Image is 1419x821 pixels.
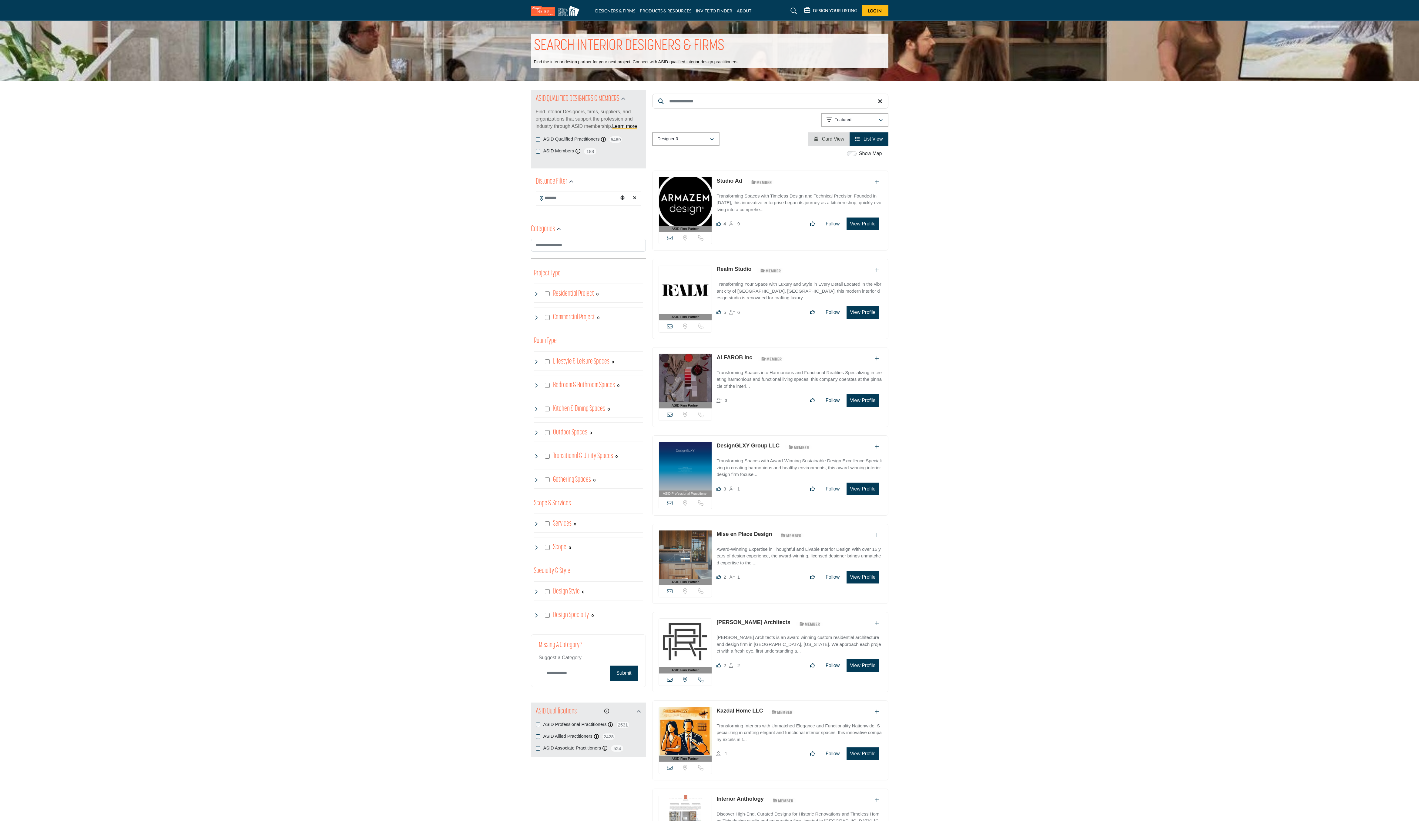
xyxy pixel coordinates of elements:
button: View Profile [847,571,879,583]
button: View Profile [847,394,879,407]
img: ASID Members Badge Icon [770,796,797,804]
span: 1 [725,751,727,756]
img: DesignGLXY Group LLC [659,442,712,490]
span: Log In [868,8,882,13]
input: Search Category [531,239,646,252]
span: 5 [723,310,726,315]
span: 2531 [616,721,630,729]
a: INVITE TO FINDER [696,8,732,13]
img: ASID Members Badge Icon [757,267,784,274]
button: Room Type [534,335,557,347]
span: ASID Firm Partner [672,226,699,231]
h4: Kitchen & Dining Spaces: Kitchen & Dining Spaces [553,404,605,414]
a: ASID Firm Partner [659,619,712,673]
div: Followers [716,397,727,404]
a: Add To List [875,533,879,538]
input: Select Gathering Spaces checkbox [545,477,550,482]
h4: Residential Project: Types of projects range from simple residential renovations to highly comple... [553,288,594,299]
a: Add To List [875,356,879,361]
a: View Card [813,136,844,141]
button: Follow [822,660,844,672]
h4: Commercial Project: Involve the design, construction, or renovation of spaces used for business p... [553,312,595,323]
a: DesignGLXY Group LLC [716,443,780,449]
img: ALFAROB Inc [659,354,712,402]
i: Likes [716,221,721,226]
a: Interior Anthology [716,796,763,802]
input: ASID Qualified Practitioners checkbox [536,137,540,142]
p: Transforming Your Space with Luxury and Style in Every Detail Located in the vibrant city of [GEO... [716,281,882,301]
b: 0 [608,407,610,411]
input: Select Transitional & Utility Spaces checkbox [545,454,550,459]
label: ASID Associate Practitioners [543,745,601,752]
input: Select Residential Project checkbox [545,291,550,296]
span: 3 [723,486,726,491]
span: 5469 [609,136,622,143]
a: PRODUCTS & RESOURCES [640,8,691,13]
div: Choose your current location [618,192,627,205]
span: Card View [822,136,844,141]
p: Transforming Interiors with Unmatched Elegance and Functionality Nationwide. Specializing in craf... [716,723,882,743]
div: DESIGN YOUR LISTING [804,7,857,15]
button: Featured [821,113,888,127]
i: Likes [716,575,721,579]
div: 0 Results For Kitchen & Dining Spaces [608,406,610,412]
h4: Gathering Spaces: Gathering Spaces [553,474,591,485]
button: Scope & Services [534,498,571,509]
a: ALFAROB Inc [716,354,752,361]
div: 0 Results For Lifestyle & Leisure Spaces [612,359,614,364]
a: ABOUT [737,8,751,13]
b: 0 [592,613,594,618]
span: 524 [610,745,624,752]
input: Select Scope checkbox [545,545,550,550]
div: 0 Results For Scope [569,545,571,550]
input: Select Services checkbox [545,521,550,526]
div: Followers [729,309,740,316]
p: Kazdal Home LLC [716,707,763,715]
img: Mise en Place Design [659,530,712,579]
a: [PERSON_NAME] Architects [716,619,790,625]
button: Follow [822,748,844,760]
span: ASID Firm Partner [672,314,699,320]
span: ASID Professional Practitioner [663,491,708,496]
a: Transforming Spaces into Harmonious and Functional Realities Specializing in creating harmonious ... [716,366,882,390]
div: 0 Results For Gathering Spaces [593,477,595,483]
i: Likes [716,487,721,491]
a: Realm Studio [716,266,751,272]
img: Studio Ad [659,177,712,226]
input: Select Kitchen & Dining Spaces checkbox [545,407,550,411]
a: ASID Firm Partner [659,265,712,320]
button: Project Type [534,268,561,279]
div: Followers [729,220,740,228]
input: Select Bedroom & Bathroom Spaces checkbox [545,383,550,388]
img: Kazdal Home LLC [659,707,712,756]
b: 0 [612,360,614,364]
button: View Profile [847,483,879,495]
h4: Bedroom & Bathroom Spaces: Bedroom & Bathroom Spaces [553,380,615,391]
input: Select Commercial Project checkbox [545,315,550,320]
input: ASID Associate Practitioners checkbox [536,746,540,751]
a: Add To List [875,797,879,803]
img: ASID Members Badge Icon [748,178,775,186]
a: Transforming Your Space with Luxury and Style in Every Detail Located in the vibrant city of [GEO... [716,277,882,301]
h2: ASID Qualifications [536,706,577,717]
div: 0 Results For Transitional & Utility Spaces [616,454,618,459]
div: Clear search location [630,192,639,205]
button: Follow [822,483,844,495]
h3: Specialty & Style [534,565,570,577]
a: View List [855,136,883,141]
img: ASID Members Badge Icon [769,708,796,716]
a: Add To List [875,621,879,626]
a: Add To List [875,268,879,273]
p: Realm Studio [716,265,751,273]
p: Mise en Place Design [716,530,772,538]
label: Show Map [859,150,882,157]
p: Clark Richardson Architects [716,618,790,627]
img: Site Logo [531,6,582,16]
button: Follow [822,306,844,318]
a: ASID Firm Partner [659,177,712,232]
button: Like listing [806,660,819,672]
span: 188 [583,148,597,155]
p: Award-Winning Expertise in Thoughtful and Livable Interior Design With over 16 years of design ex... [716,546,882,567]
b: 0 [616,454,618,459]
